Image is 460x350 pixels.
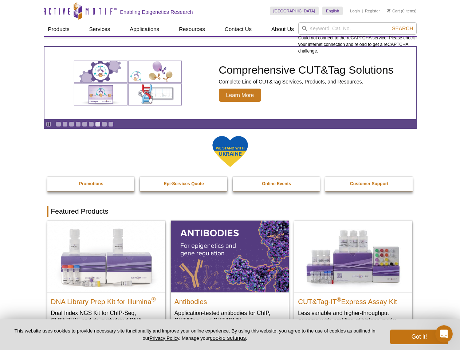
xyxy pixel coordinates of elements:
[95,121,101,127] a: Go to slide 7
[56,121,61,127] a: Go to slide 1
[140,177,228,191] a: Epi-Services Quote
[69,121,74,127] a: Go to slide 3
[85,22,115,36] a: Services
[171,221,289,331] a: All Antibodies Antibodies Application-tested antibodies for ChIP, CUT&Tag, and CUT&RUN.
[325,177,413,191] a: Customer Support
[294,221,412,292] img: CUT&Tag-IT® Express Assay Kit
[233,177,321,191] a: Online Events
[82,121,87,127] a: Go to slide 5
[89,121,94,127] a: Go to slide 6
[362,7,363,15] li: |
[149,335,179,341] a: Privacy Policy
[350,8,360,13] a: Login
[390,330,448,344] button: Got it!
[174,22,209,36] a: Resources
[298,295,409,306] h2: CUT&Tag-IT Express Assay Kit
[120,9,193,15] h2: Enabling Epigenetics Research
[350,181,388,186] strong: Customer Support
[102,121,107,127] a: Go to slide 8
[322,7,343,15] a: English
[171,221,289,292] img: All Antibodies
[267,22,298,36] a: About Us
[365,8,380,13] a: Register
[47,221,165,292] img: DNA Library Prep Kit for Illumina
[262,181,291,186] strong: Online Events
[164,181,204,186] strong: Epi-Services Quote
[298,309,409,324] p: Less variable and higher-throughput genome-wide profiling of histone marks​.
[219,89,262,102] span: Learn More
[108,121,114,127] a: Go to slide 9
[51,309,162,331] p: Dual Index NGS Kit for ChIP-Seq, CUT&RUN, and ds methylated DNA assays.
[12,328,378,342] p: This website uses cookies to provide necessary site functionality and improve your online experie...
[337,296,341,302] sup: ®
[79,181,103,186] strong: Promotions
[44,47,416,119] article: Comprehensive CUT&Tag Solutions
[47,221,165,338] a: DNA Library Prep Kit for Illumina DNA Library Prep Kit for Illumina® Dual Index NGS Kit for ChIP-...
[387,9,390,12] img: Your Cart
[392,26,413,31] span: Search
[47,177,135,191] a: Promotions
[212,135,248,168] img: We Stand With Ukraine
[270,7,319,15] a: [GEOGRAPHIC_DATA]
[44,22,74,36] a: Products
[298,22,417,35] input: Keyword, Cat. No.
[219,65,394,75] h2: Comprehensive CUT&Tag Solutions
[62,121,68,127] a: Go to slide 2
[387,7,417,15] li: (0 items)
[125,22,164,36] a: Applications
[46,121,51,127] a: Toggle autoplay
[73,60,182,106] img: Various genetic charts and diagrams.
[435,325,453,343] iframe: Intercom live chat
[174,309,285,324] p: Application-tested antibodies for ChIP, CUT&Tag, and CUT&RUN.
[387,8,400,13] a: Cart
[47,206,413,217] h2: Featured Products
[75,121,81,127] a: Go to slide 4
[219,78,394,85] p: Complete Line of CUT&Tag Services, Products, and Resources.
[390,25,415,32] button: Search
[294,221,412,331] a: CUT&Tag-IT® Express Assay Kit CUT&Tag-IT®Express Assay Kit Less variable and higher-throughput ge...
[44,47,416,119] a: Various genetic charts and diagrams. Comprehensive CUT&Tag Solutions Complete Line of CUT&Tag Ser...
[210,335,246,341] button: cookie settings
[174,295,285,306] h2: Antibodies
[298,22,417,54] div: Could not connect to the reCAPTCHA service. Please check your internet connection and reload to g...
[51,295,162,306] h2: DNA Library Prep Kit for Illumina
[152,296,156,302] sup: ®
[220,22,256,36] a: Contact Us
